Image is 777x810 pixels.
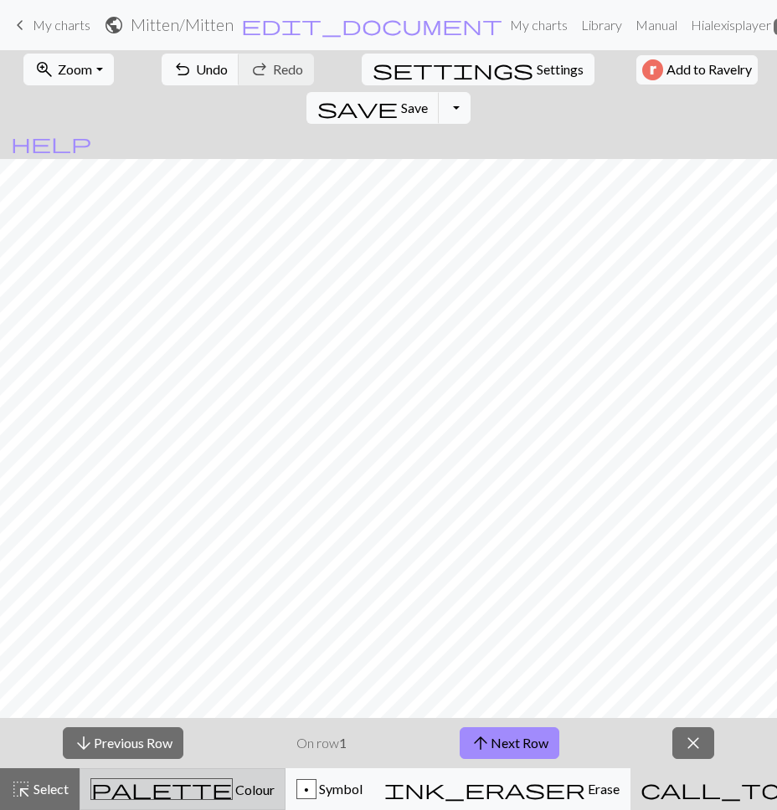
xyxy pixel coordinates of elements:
span: settings [373,58,533,81]
button: Colour [80,768,286,810]
div: p [297,780,316,800]
a: My charts [503,8,574,42]
span: palette [91,777,232,801]
span: Select [31,781,69,797]
span: help [11,131,91,155]
span: Zoom [58,61,92,77]
span: My charts [33,17,90,33]
button: Next Row [460,727,559,759]
span: highlight_alt [11,777,31,801]
span: Symbol [316,781,363,797]
button: Previous Row [63,727,183,759]
span: arrow_upward [471,731,491,755]
button: SettingsSettings [362,54,594,85]
button: Add to Ravelry [636,55,758,85]
span: Undo [196,61,228,77]
span: keyboard_arrow_left [10,13,30,37]
span: save [317,96,398,120]
span: public [104,13,124,37]
a: My charts [10,11,90,39]
h2: Mitten / Mitten [131,15,234,34]
a: Library [574,8,629,42]
img: Ravelry [642,59,663,80]
i: Settings [373,59,533,79]
p: On row [296,733,347,753]
span: Erase [585,781,620,797]
span: arrow_downward [74,731,94,755]
span: Save [401,100,428,115]
a: Manual [629,8,684,42]
span: close [683,731,703,755]
span: Colour [233,782,275,797]
span: Settings [537,59,584,79]
strong: 1 [339,735,347,751]
button: Zoom [23,54,113,85]
button: Save [306,92,440,124]
span: zoom_in [34,58,54,81]
span: edit_document [241,13,502,37]
button: Erase [373,768,630,810]
span: ink_eraser [384,777,585,801]
span: Add to Ravelry [666,59,752,80]
button: Undo [162,54,239,85]
button: p Symbol [286,768,373,810]
span: undo [172,58,193,81]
